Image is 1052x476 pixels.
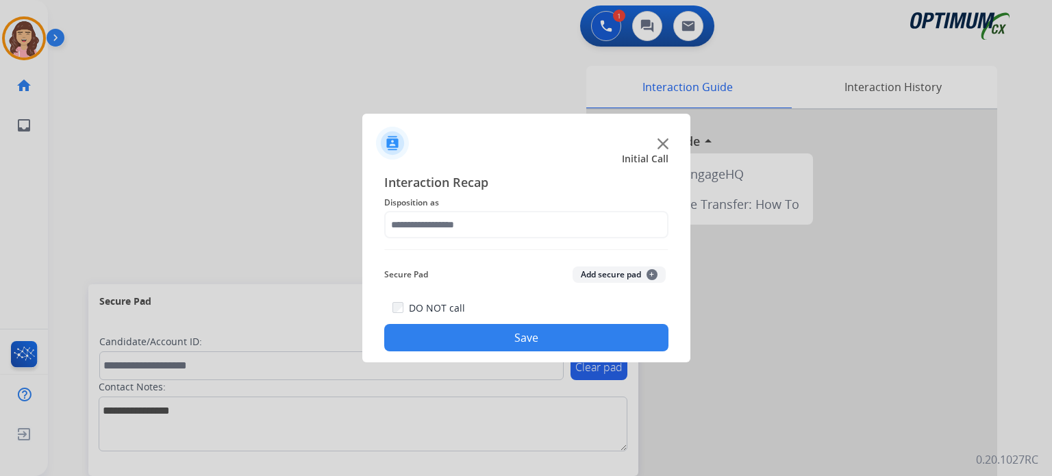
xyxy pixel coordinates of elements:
[376,127,409,160] img: contactIcon
[384,195,668,211] span: Disposition as
[384,173,668,195] span: Interaction Recap
[647,269,657,280] span: +
[622,152,668,166] span: Initial Call
[384,266,428,283] span: Secure Pad
[384,249,668,250] img: contact-recap-line.svg
[976,451,1038,468] p: 0.20.1027RC
[573,266,666,283] button: Add secure pad+
[409,301,465,315] label: DO NOT call
[384,324,668,351] button: Save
